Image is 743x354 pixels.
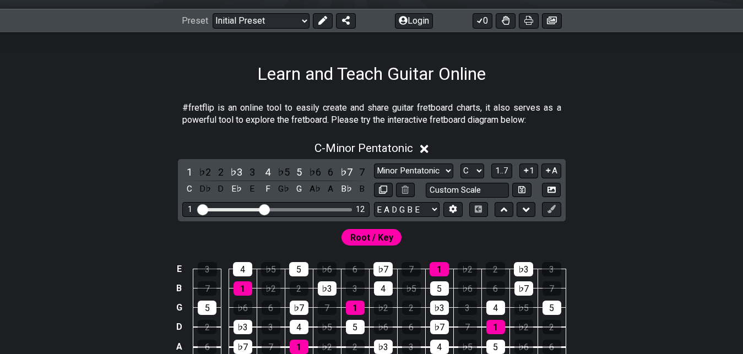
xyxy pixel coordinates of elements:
[262,301,280,315] div: 6
[543,320,561,334] div: 2
[430,281,449,296] div: 5
[172,279,186,298] td: B
[430,320,449,334] div: ♭7
[443,202,462,217] button: Edit Tuning
[346,340,365,354] div: 2
[395,13,433,29] button: Login
[512,183,531,198] button: Store user defined scale
[198,262,217,276] div: 3
[308,182,322,197] div: toggle pitch class
[346,281,365,296] div: 3
[214,182,228,197] div: toggle pitch class
[198,340,216,354] div: 6
[514,301,533,315] div: ♭5
[495,202,513,217] button: Move up
[198,165,212,179] div: toggle scale degree
[308,165,322,179] div: toggle scale degree
[543,301,561,315] div: 5
[318,320,337,334] div: ♭5
[519,13,539,29] button: Print
[188,205,192,214] div: 1
[350,230,393,246] span: First enable full edit mode to edit
[290,320,308,334] div: 4
[262,281,280,296] div: ♭2
[261,262,280,276] div: ♭5
[233,262,252,276] div: 4
[495,166,508,176] span: 1..7
[290,340,308,354] div: 1
[458,320,477,334] div: 7
[318,281,337,296] div: ♭3
[486,340,505,354] div: 5
[458,340,477,354] div: ♭5
[458,262,477,276] div: ♭2
[234,301,252,315] div: ♭6
[245,182,259,197] div: toggle pitch class
[541,164,561,178] button: A
[374,183,393,198] button: Copy
[473,13,492,29] button: 0
[496,13,516,29] button: Toggle Dexterity for all fretkits
[292,182,306,197] div: toggle pitch class
[486,281,505,296] div: 6
[276,165,291,179] div: toggle scale degree
[458,301,477,315] div: 3
[257,63,486,84] h1: Learn and Teach Guitar Online
[262,320,280,334] div: 3
[514,340,533,354] div: ♭6
[402,340,421,354] div: 3
[229,165,243,179] div: toggle scale degree
[514,281,533,296] div: ♭7
[276,182,291,197] div: toggle pitch class
[262,340,280,354] div: 7
[458,281,477,296] div: ♭6
[323,182,338,197] div: toggle pitch class
[182,15,208,26] span: Preset
[486,320,505,334] div: 1
[486,262,505,276] div: 2
[182,202,370,217] div: Visible fret range
[229,182,243,197] div: toggle pitch class
[313,13,333,29] button: Edit Preset
[402,262,421,276] div: 7
[198,281,216,296] div: 7
[182,102,561,127] p: #fretflip is an online tool to easily create and share guitar fretboard charts, it also serves as...
[543,340,561,354] div: 6
[182,165,197,179] div: toggle scale degree
[402,281,421,296] div: ♭5
[543,281,561,296] div: 7
[346,301,365,315] div: 1
[289,262,308,276] div: 5
[234,320,252,334] div: ♭3
[213,13,310,29] select: Preset
[519,164,538,178] button: 1
[172,298,186,317] td: G
[314,141,413,155] span: C - Minor Pentatonic
[346,320,365,334] div: 5
[374,340,393,354] div: ♭3
[460,164,484,178] select: Tonic/Root
[290,281,308,296] div: 2
[469,202,488,217] button: Toggle horizontal chord view
[402,320,421,334] div: 6
[172,317,186,337] td: D
[234,281,252,296] div: 1
[373,262,393,276] div: ♭7
[345,262,365,276] div: 6
[198,182,212,197] div: toggle pitch class
[402,301,421,315] div: 2
[374,164,453,178] select: Scale
[245,165,259,179] div: toggle scale degree
[517,202,535,217] button: Move down
[542,262,561,276] div: 3
[491,164,512,178] button: 1..7
[290,301,308,315] div: ♭7
[214,165,228,179] div: toggle scale degree
[323,165,338,179] div: toggle scale degree
[261,165,275,179] div: toggle scale degree
[318,301,337,315] div: 7
[339,182,354,197] div: toggle pitch class
[172,260,186,279] td: E
[542,13,562,29] button: Create image
[514,262,533,276] div: ♭3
